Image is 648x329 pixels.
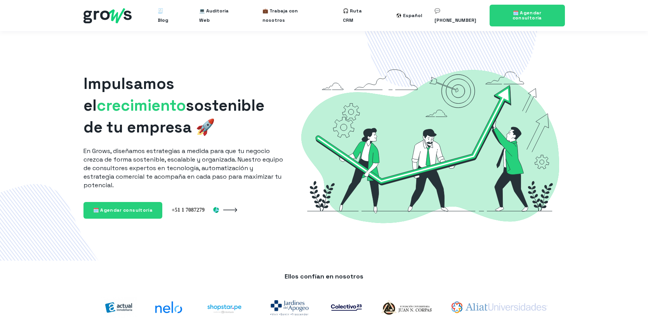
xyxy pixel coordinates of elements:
[267,296,312,319] img: jardines-del-apogeo
[83,147,283,190] p: En Grows, diseñamos estrategias a medida para que tu negocio crezca de forma sostenible, escalabl...
[91,272,557,281] p: Ellos confían en nosotros
[83,202,163,219] a: 🗓️ Agendar consultoría
[93,207,153,213] span: 🗓️ Agendar consultoría
[158,3,174,28] a: 🧾 Blog
[97,96,186,115] span: crecimiento
[172,206,219,213] img: Perú +51 1 7087279
[83,73,283,138] h1: Impulsamos el sostenible de tu empresa 🚀
[199,3,238,28] a: 💻 Auditoría Web
[295,56,565,236] img: Grows-Growth-Marketing-Hacking-Hubspot
[83,8,132,23] img: grows - hubspot
[490,5,565,26] a: 🗓️ Agendar consultoría
[452,301,547,313] img: aliat-universidades
[331,304,362,311] img: co23
[380,299,433,316] img: logo-Corpas
[201,299,248,316] img: shoptarpe
[343,3,372,28] a: 🎧 Ruta CRM
[512,10,542,21] span: 🗓️ Agendar consultoría
[434,3,480,28] a: 💬 [PHONE_NUMBER]
[262,3,318,28] a: 💼 Trabaja con nosotros
[155,301,182,313] img: nelo
[101,297,137,318] img: actual-inmobiliaria
[403,11,422,20] div: Español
